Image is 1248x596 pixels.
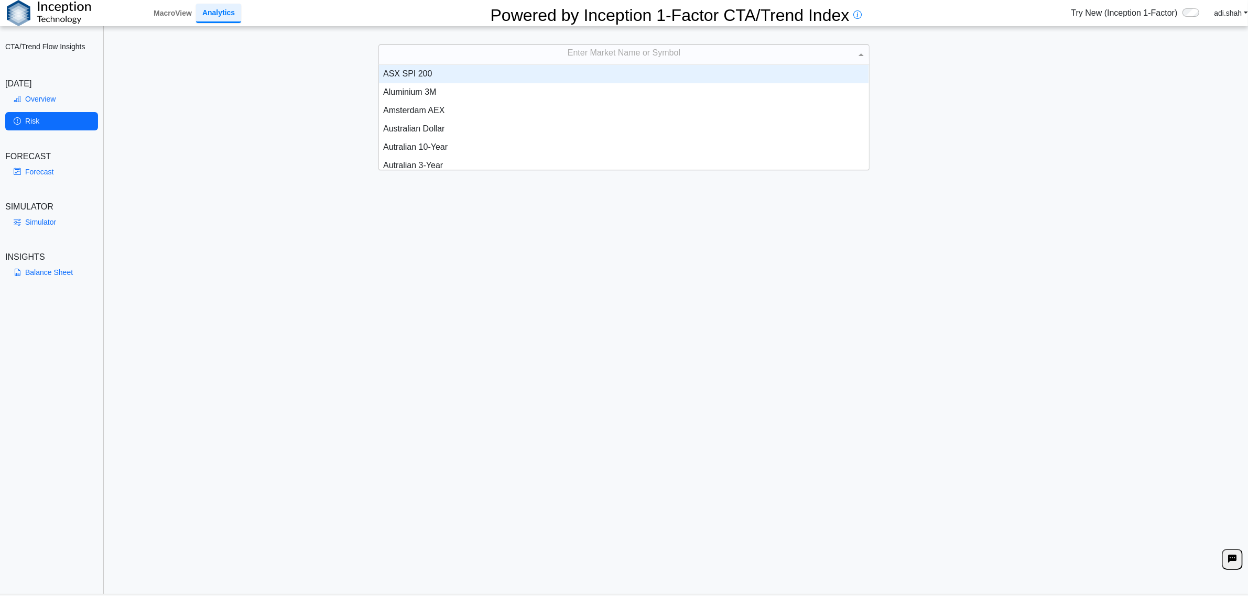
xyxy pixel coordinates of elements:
[486,1,854,25] h2: Powered by Inception 1-Factor CTA/Trend Index
[5,163,98,181] a: Forecast
[5,251,98,263] div: INSIGHTS
[5,201,98,213] div: SIMULATOR
[379,83,869,102] div: Aluminium 3M
[379,45,869,64] div: Enter Market Name or Symbol
[379,65,869,170] div: grid
[1214,8,1248,18] a: adi.shah
[379,120,869,138] div: Australian Dollar
[5,42,98,51] h2: CTA/Trend Flow Insights
[5,112,98,130] a: Risk
[379,157,869,175] div: Autralian 3-Year
[1071,7,1177,19] span: Try New (Inception 1-Factor)
[379,65,869,83] div: ASX SPI 200
[111,94,1242,106] h5: CTA Expected Flow [DATE] Under Defined EOD Market Scenarios
[5,78,98,90] div: [DATE]
[196,4,241,23] a: Analytics
[379,138,869,157] div: Autralian 10-Year
[379,102,869,120] div: Amsterdam AEX
[5,263,98,281] a: Balance Sheet
[5,213,98,231] a: Simulator
[5,150,98,163] div: FORECAST
[5,90,98,108] a: Overview
[149,4,196,22] a: MacroView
